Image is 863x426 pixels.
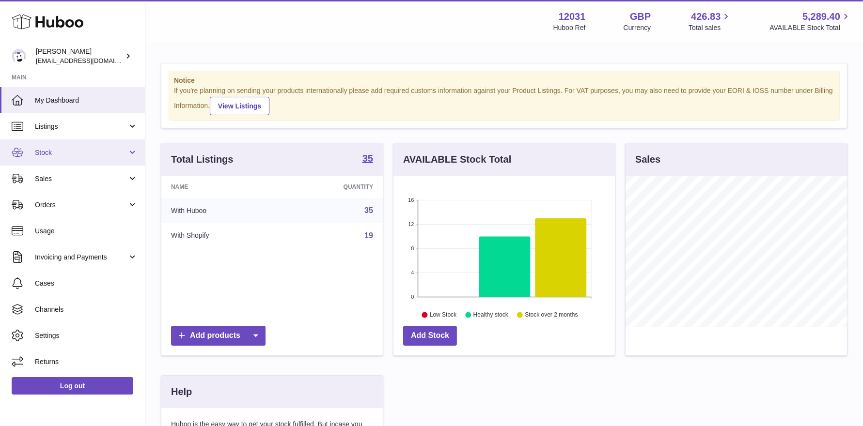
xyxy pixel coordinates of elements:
[35,200,127,210] span: Orders
[362,153,373,163] strong: 35
[171,385,192,398] h3: Help
[364,231,373,240] a: 19
[161,198,281,223] td: With Huboo
[403,326,457,346] a: Add Stock
[630,10,651,23] strong: GBP
[12,377,133,395] a: Log out
[689,10,732,32] a: 426.83 Total sales
[364,206,373,214] a: 35
[281,176,383,198] th: Quantity
[35,357,138,366] span: Returns
[769,23,851,32] span: AVAILABLE Stock Total
[408,221,414,227] text: 12
[171,153,234,166] h3: Total Listings
[12,49,26,63] img: admin@makewellforyou.com
[411,270,414,275] text: 4
[161,223,281,248] td: With Shopify
[802,10,840,23] span: 5,289.40
[35,148,127,157] span: Stock
[35,279,138,288] span: Cases
[35,96,138,105] span: My Dashboard
[403,153,511,166] h3: AVAILABLE Stock Total
[769,10,851,32] a: 5,289.40 AVAILABLE Stock Total
[210,97,269,115] a: View Listings
[35,227,138,236] span: Usage
[161,176,281,198] th: Name
[36,57,142,64] span: [EMAIL_ADDRESS][DOMAIN_NAME]
[691,10,721,23] span: 426.83
[411,294,414,300] text: 0
[174,86,834,115] div: If you're planning on sending your products internationally please add required customs informati...
[525,311,578,318] text: Stock over 2 months
[624,23,651,32] div: Currency
[553,23,586,32] div: Huboo Ref
[408,197,414,203] text: 16
[473,311,509,318] text: Healthy stock
[35,331,138,340] span: Settings
[362,153,373,165] a: 35
[35,305,138,314] span: Channels
[411,245,414,251] text: 8
[635,153,660,166] h3: Sales
[35,253,127,262] span: Invoicing and Payments
[36,47,123,65] div: [PERSON_NAME]
[689,23,732,32] span: Total sales
[35,174,127,183] span: Sales
[430,311,457,318] text: Low Stock
[35,122,127,131] span: Listings
[171,326,266,346] a: Add products
[174,76,834,85] strong: Notice
[559,10,586,23] strong: 12031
